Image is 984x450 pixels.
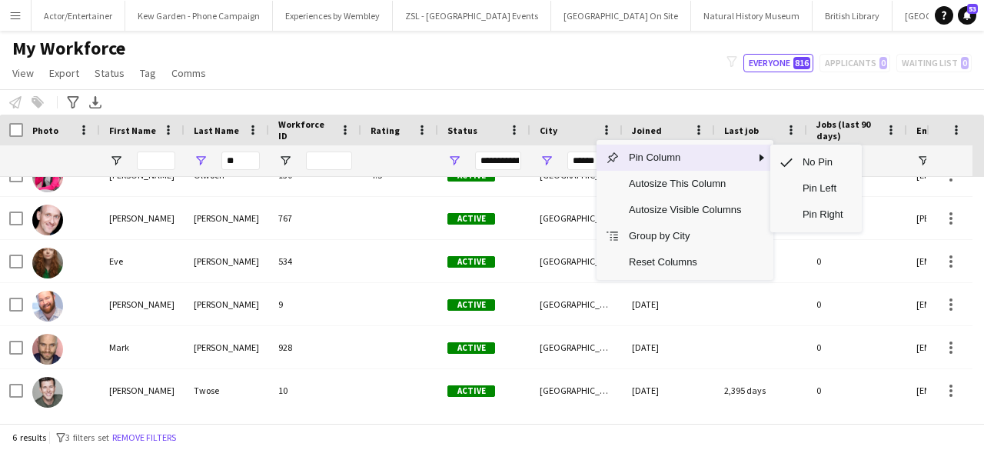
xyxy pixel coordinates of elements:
[623,283,715,325] div: [DATE]
[371,125,400,136] span: Rating
[393,1,551,31] button: ZSL - [GEOGRAPHIC_DATA] Events
[447,125,477,136] span: Status
[12,37,125,60] span: My Workforce
[165,63,212,83] a: Comms
[447,385,495,397] span: Active
[793,57,810,69] span: 816
[530,369,623,412] div: [GEOGRAPHIC_DATA]
[125,1,273,31] button: Kew Garden - Phone Campaign
[447,342,495,354] span: Active
[813,1,893,31] button: British Library
[551,1,691,31] button: [GEOGRAPHIC_DATA] On Site
[770,145,862,232] div: SubMenu
[184,240,269,282] div: [PERSON_NAME]
[269,326,361,368] div: 928
[632,125,662,136] span: Joined
[269,369,361,412] div: 10
[623,369,715,412] div: [DATE]
[100,283,184,325] div: [PERSON_NAME]
[137,152,175,170] input: First Name Filter Input
[184,369,269,412] div: Twose
[86,93,105,112] app-action-btn: Export XLSX
[88,63,131,83] a: Status
[278,118,334,142] span: Workforce ID
[715,369,807,412] div: 2,395 days
[194,154,208,168] button: Open Filter Menu
[793,202,853,228] span: Pin Right
[306,152,352,170] input: Workforce ID Filter Input
[95,66,125,80] span: Status
[916,154,930,168] button: Open Filter Menu
[530,240,623,282] div: [GEOGRAPHIC_DATA]
[273,1,393,31] button: Experiences by Wembley
[100,197,184,239] div: [PERSON_NAME]
[620,223,750,249] span: Group by City
[184,283,269,325] div: [PERSON_NAME]
[49,66,79,80] span: Export
[916,125,941,136] span: Email
[958,6,976,25] a: 53
[269,283,361,325] div: 9
[691,1,813,31] button: Natural History Museum
[32,205,63,235] img: Derek Elwood
[109,429,179,446] button: Remove filters
[816,118,879,142] span: Jobs (last 90 days)
[620,171,750,197] span: Autosize This Column
[530,283,623,325] div: [GEOGRAPHIC_DATA]
[64,93,82,112] app-action-btn: Advanced filters
[12,66,34,80] span: View
[447,299,495,311] span: Active
[32,1,125,31] button: Actor/Entertainer
[109,125,156,136] span: First Name
[447,154,461,168] button: Open Filter Menu
[43,63,85,83] a: Export
[221,152,260,170] input: Last Name Filter Input
[100,369,184,412] div: [PERSON_NAME]
[807,283,907,325] div: 0
[807,240,907,282] div: 0
[184,326,269,368] div: [PERSON_NAME]
[140,66,156,80] span: Tag
[32,248,63,278] img: Eve Woods
[171,66,206,80] span: Comms
[620,145,750,171] span: Pin Column
[6,63,40,83] a: View
[269,197,361,239] div: 767
[620,197,750,223] span: Autosize Visible Columns
[447,256,495,268] span: Active
[278,154,292,168] button: Open Filter Menu
[540,154,553,168] button: Open Filter Menu
[194,125,239,136] span: Last Name
[567,152,613,170] input: City Filter Input
[793,175,853,202] span: Pin Left
[32,125,58,136] span: Photo
[530,326,623,368] div: [GEOGRAPHIC_DATA]
[793,149,853,175] span: No Pin
[623,326,715,368] div: [DATE]
[597,140,773,280] div: Column Menu
[743,54,813,72] button: Everyone816
[32,162,63,192] img: Brenda Olwoch
[100,326,184,368] div: Mark
[620,249,750,275] span: Reset Columns
[184,197,269,239] div: [PERSON_NAME]
[32,334,63,365] img: Mark Woodhouse
[32,377,63,408] img: Peter Twose
[540,125,557,136] span: City
[530,197,623,239] div: [GEOGRAPHIC_DATA]
[807,326,907,368] div: 0
[807,369,907,412] div: 0
[134,63,162,83] a: Tag
[269,240,361,282] div: 534
[100,240,184,282] div: Eve
[109,154,123,168] button: Open Filter Menu
[65,432,109,443] span: 3 filters set
[967,4,978,14] span: 53
[32,291,63,322] img: Gerrard Woodward
[724,125,759,136] span: Last job
[447,213,495,225] span: Active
